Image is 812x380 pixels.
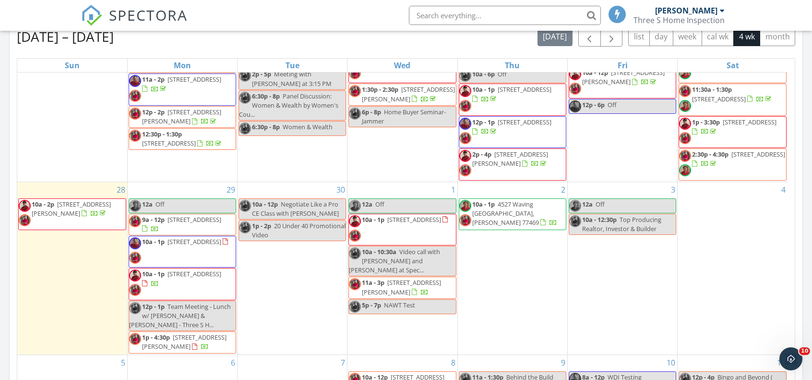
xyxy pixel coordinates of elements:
[142,215,165,224] span: 9a - 12p
[119,355,127,370] a: Go to October 5, 2025
[129,237,141,249] img: 20240919_174810.jpg
[725,59,741,72] a: Saturday
[582,68,665,86] span: [STREET_ADDRESS][PERSON_NAME]
[142,108,221,125] a: 12p - 2p [STREET_ADDRESS][PERSON_NAME]
[129,128,236,150] a: 12:30p - 1:30p [STREET_ADDRESS]
[239,92,338,119] span: Panel Discussion: Women & Wealth by Women's Cou...
[362,215,384,224] span: 10a - 1p
[142,333,170,342] span: 1p - 4:30p
[692,95,746,103] span: [STREET_ADDRESS]
[252,200,339,218] span: Negotiate Like a Pro CE Class with [PERSON_NAME]
[387,215,441,224] span: [STREET_ADDRESS]
[252,221,271,230] span: 1p - 2p
[362,108,381,116] span: 6p - 8p
[459,148,566,180] a: 2p - 4p [STREET_ADDRESS][PERSON_NAME]
[799,347,810,355] span: 10
[142,139,196,147] span: [STREET_ADDRESS]
[362,278,384,287] span: 11a - 3p
[142,333,227,351] span: [STREET_ADDRESS][PERSON_NAME]
[63,59,82,72] a: Sunday
[582,215,661,233] span: Top Producing Realtor, Investor & Builder
[459,150,471,162] img: img_0897.jpg
[349,278,361,290] img: img_0544.jpg
[472,150,548,168] a: 2p - 4p [STREET_ADDRESS][PERSON_NAME]
[362,278,441,296] a: 11a - 3p [STREET_ADDRESS][PERSON_NAME]
[349,200,361,212] img: 20250918_080732.jpg
[582,200,593,208] span: 12a
[459,100,471,112] img: img_0544.jpg
[239,92,251,104] img: img_0544.jpg
[129,90,141,102] img: img_0544.jpg
[167,75,221,84] span: [STREET_ADDRESS]
[723,118,776,126] span: [STREET_ADDRESS]
[472,118,495,126] span: 12p - 1p
[775,355,788,370] a: Go to October 11, 2025
[459,132,471,144] img: img_0544.jpg
[142,108,221,125] span: [STREET_ADDRESS][PERSON_NAME]
[129,215,141,227] img: img_0544.jpg
[679,67,691,79] img: 20250918_080732.jpg
[142,75,165,84] span: 11a - 2p
[142,237,230,246] a: 10a - 1p [STREET_ADDRESS]
[679,150,691,162] img: img_0544.jpg
[109,5,188,25] span: SPECTORA
[608,100,617,109] span: Off
[569,83,581,95] img: img_0544.jpg
[362,85,455,103] a: 1:30p - 2:30p [STREET_ADDRESS][PERSON_NAME]
[503,59,522,72] a: Thursday
[669,182,677,197] a: Go to October 3, 2025
[362,278,441,296] span: [STREET_ADDRESS][PERSON_NAME]
[142,333,227,351] a: 1p - 4:30p [STREET_ADDRESS][PERSON_NAME]
[142,302,165,311] span: 12p - 1p
[559,355,567,370] a: Go to October 9, 2025
[459,70,471,82] img: img_0544.jpg
[472,200,557,227] a: 10a - 1p 4527 Waving [GEOGRAPHIC_DATA], [PERSON_NAME] 77469
[692,85,732,94] span: 11:30a - 1:30p
[362,301,381,309] span: 5p - 7p
[569,200,581,212] img: 20250918_080732.jpg
[334,182,347,197] a: Go to September 30, 2025
[142,237,165,246] span: 10a - 1p
[129,200,141,212] img: 20250918_080732.jpg
[252,70,271,78] span: 2p - 5p
[362,247,396,256] span: 10a - 10:30a
[348,84,456,105] a: 1:30p - 2:30p [STREET_ADDRESS][PERSON_NAME]
[142,200,153,208] span: 12a
[129,302,231,329] span: Team Meeting - Lunch w/ [PERSON_NAME] & [PERSON_NAME] - Three S H...
[692,118,776,135] a: 1p - 3:30p [STREET_ADDRESS]
[127,182,237,355] td: Go to September 29, 2025
[731,150,785,159] span: [STREET_ADDRESS]
[362,215,450,224] a: 10a - 1p [STREET_ADDRESS]
[559,182,567,197] a: Go to October 2, 2025
[679,84,787,115] a: 11:30a - 1:30p [STREET_ADDRESS]
[375,200,384,208] span: Off
[569,68,581,80] img: img_0897.jpg
[129,106,236,128] a: 12p - 2p [STREET_ADDRESS][PERSON_NAME]
[733,27,760,46] button: 4 wk
[348,277,456,298] a: 11a - 3p [STREET_ADDRESS][PERSON_NAME]
[628,27,650,46] button: list
[349,215,361,227] img: img_0897.jpg
[692,150,728,159] span: 2:30p - 4:30p
[459,84,566,115] a: 10a - 1p [STREET_ADDRESS]
[459,85,471,97] img: img_0897.jpg
[600,27,623,47] button: Next
[348,214,456,245] a: 10a - 1p [STREET_ADDRESS]
[567,182,677,355] td: Go to October 3, 2025
[692,118,720,126] span: 1p - 3:30p
[384,301,415,309] span: NAWT Test
[19,200,31,212] img: img_0897.jpg
[142,75,221,93] a: 11a - 2p [STREET_ADDRESS]
[472,85,551,103] a: 10a - 1p [STREET_ADDRESS]
[459,164,471,176] img: img_0544.jpg
[472,150,491,159] span: 2p - 4p
[498,118,551,126] span: [STREET_ADDRESS]
[349,108,361,120] img: img_0544.jpg
[142,270,165,278] span: 10a - 1p
[569,100,581,112] img: 20240919_174810.jpg
[678,182,788,355] td: Go to October 4, 2025
[129,75,141,87] img: 20240919_174810.jpg
[284,59,301,72] a: Tuesday
[252,200,278,208] span: 10a - 12p
[449,355,457,370] a: Go to October 8, 2025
